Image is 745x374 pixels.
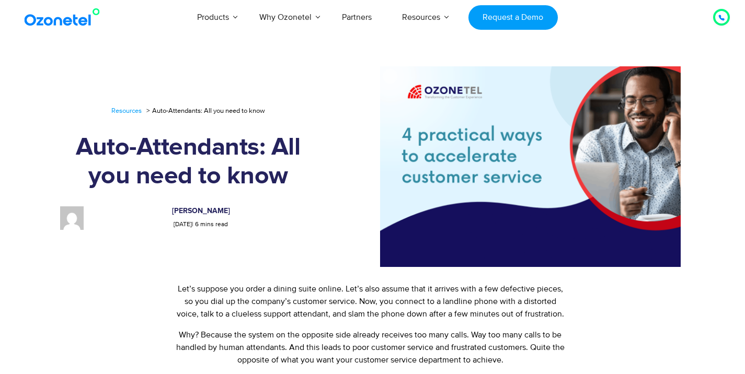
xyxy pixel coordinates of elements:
[195,220,199,228] span: 6
[200,220,228,228] span: mins read
[144,104,265,118] li: Auto-Attendants: All you need to know
[93,207,310,216] h6: [PERSON_NAME]
[468,5,558,30] a: Request a Demo
[174,220,192,228] span: [DATE]
[56,133,320,191] h1: Auto-Attendants: All you need to know
[60,206,84,230] img: ccd51dcc6b70bf1fbe0579ea970ecb4917491bb0517df2acb65846e8d9adaf97
[111,106,142,116] a: Resources
[175,329,565,366] p: Why? Because the system on the opposite side already receives too many calls. Way too many calls ...
[175,283,565,320] p: Let’s suppose you order a dining suite online. Let’s also assume that it arrives with a few defec...
[93,220,310,229] p: |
